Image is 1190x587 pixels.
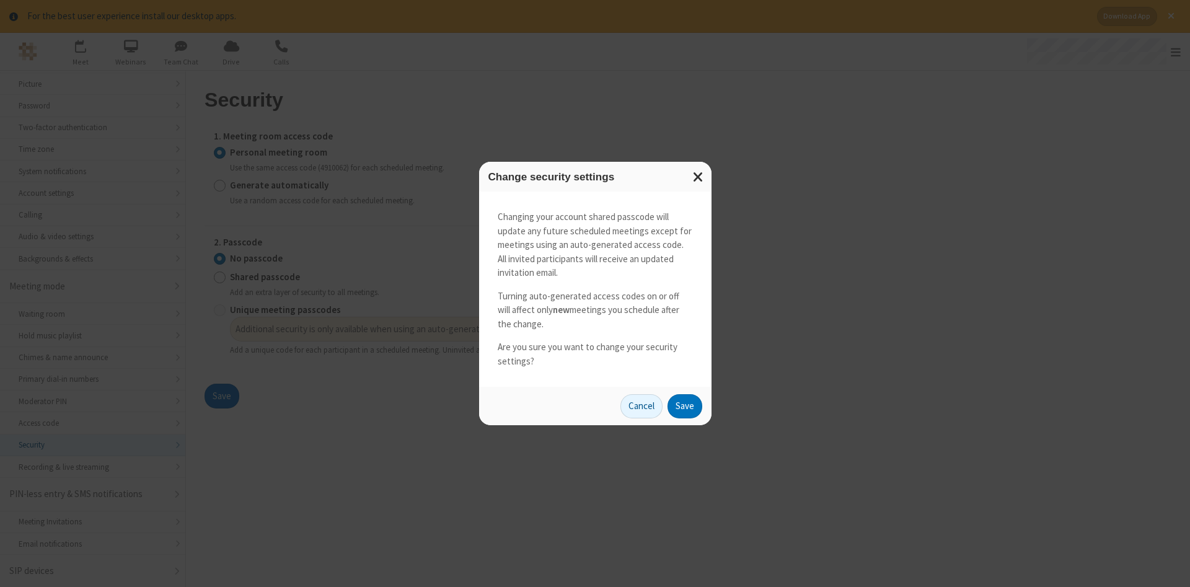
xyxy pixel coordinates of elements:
[498,340,693,368] p: Are you sure you want to change your security settings?
[498,210,693,280] p: Changing your account shared passcode will update any future scheduled meetings except for meetin...
[668,394,702,419] button: Save
[488,171,702,183] h3: Change security settings
[685,162,712,192] button: Close modal
[620,394,663,419] button: Cancel
[553,304,570,316] strong: new
[498,289,693,332] p: Turning auto-generated access codes on or off will affect only meetings you schedule after the ch...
